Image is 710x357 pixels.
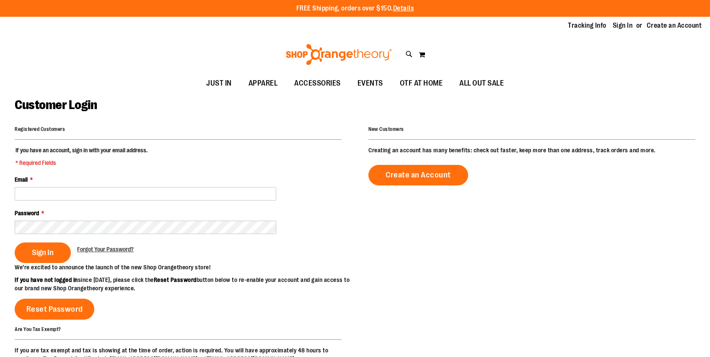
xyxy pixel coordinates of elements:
span: Create an Account [386,170,451,180]
legend: If you have an account, sign in with your email address. [15,146,148,167]
a: Forgot Your Password? [77,245,134,253]
a: Sign In [613,21,633,30]
span: Reset Password [26,305,83,314]
span: ACCESSORIES [294,74,341,93]
span: EVENTS [358,74,383,93]
strong: Registered Customers [15,126,65,132]
strong: If you have not logged in [15,276,78,283]
span: OTF AT HOME [400,74,443,93]
strong: Are You Tax Exempt? [15,326,61,332]
a: Reset Password [15,299,94,320]
a: Tracking Info [568,21,606,30]
span: Forgot Your Password? [77,246,134,253]
span: APPAREL [249,74,278,93]
strong: New Customers [368,126,404,132]
span: * Required Fields [16,159,148,167]
strong: Reset Password [154,276,197,283]
span: Password [15,210,39,216]
p: since [DATE], please click the button below to re-enable your account and gain access to our bran... [15,276,355,292]
span: Customer Login [15,98,97,112]
p: We’re excited to announce the launch of the new Shop Orangetheory store! [15,263,355,271]
span: Sign In [32,248,54,257]
a: Create an Account [368,165,468,185]
button: Sign In [15,242,71,263]
span: JUST IN [206,74,232,93]
a: Create an Account [647,21,702,30]
p: Creating an account has many benefits: check out faster, keep more than one address, track orders... [368,146,695,154]
a: Details [393,5,414,12]
img: Shop Orangetheory [285,44,393,65]
span: Email [15,176,28,183]
p: FREE Shipping, orders over $150. [296,4,414,13]
span: ALL OUT SALE [459,74,504,93]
